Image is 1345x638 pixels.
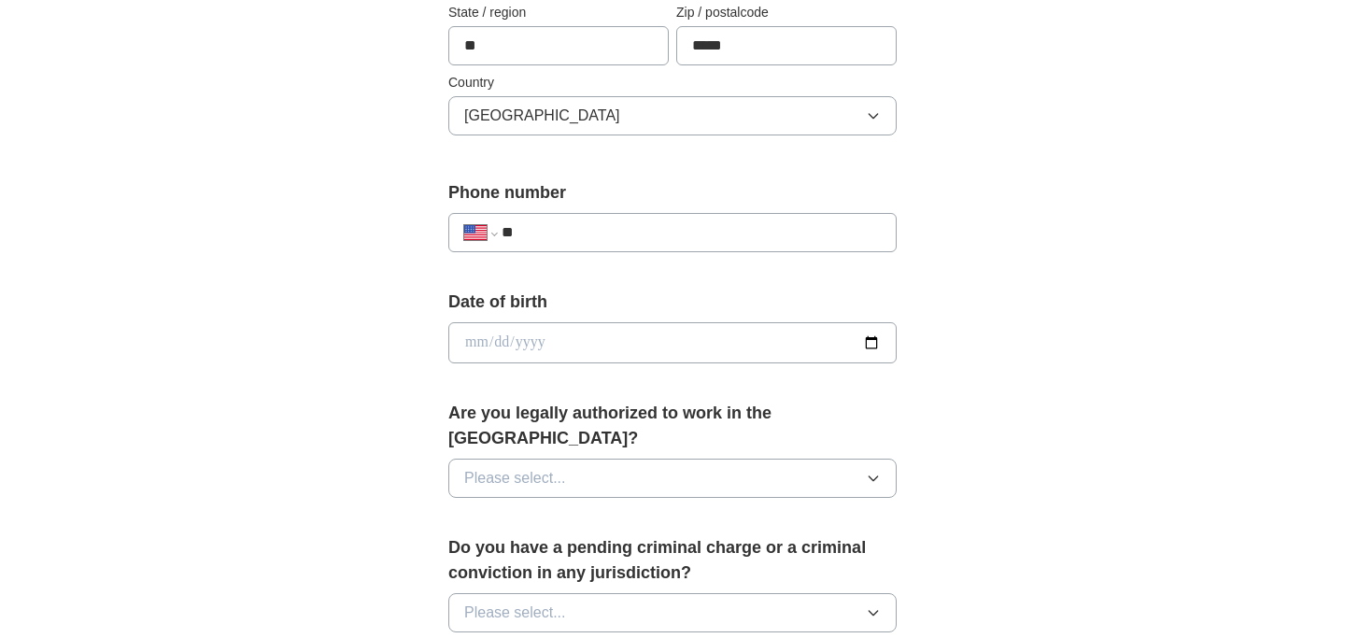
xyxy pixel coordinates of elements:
label: Are you legally authorized to work in the [GEOGRAPHIC_DATA]? [448,401,897,451]
label: Country [448,73,897,92]
button: [GEOGRAPHIC_DATA] [448,96,897,135]
label: Phone number [448,180,897,206]
label: Zip / postalcode [676,3,897,22]
span: Please select... [464,602,566,624]
label: State / region [448,3,669,22]
label: Do you have a pending criminal charge or a criminal conviction in any jurisdiction? [448,535,897,586]
span: Please select... [464,467,566,489]
button: Please select... [448,593,897,632]
label: Date of birth [448,290,897,315]
button: Please select... [448,459,897,498]
span: [GEOGRAPHIC_DATA] [464,105,620,127]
